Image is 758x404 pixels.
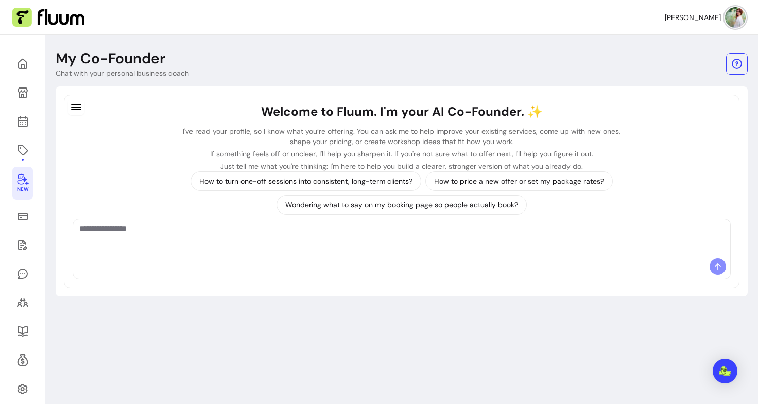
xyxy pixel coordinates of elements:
p: Wondering what to say on my booking page so people actually book? [285,200,518,210]
p: I've read your profile, so I know what you’re offering. You can ask me to help improve your exist... [177,126,626,147]
span: New [17,186,28,193]
a: Resources [12,319,33,344]
p: If something feels off or unclear, I'll help you sharpen it. If you're not sure what to offer nex... [177,149,626,159]
img: Fluum Logo [12,8,84,27]
a: New [12,167,33,200]
a: My Page [12,80,33,105]
p: My Co-Founder [56,49,165,68]
img: avatar [725,7,746,28]
a: Clients [12,290,33,315]
button: avatar[PERSON_NAME] [665,7,746,28]
div: Open Intercom Messenger [713,359,737,383]
a: Home [12,51,33,76]
h1: Welcome to Fluum. I'm your AI Co-Founder. ✨ [177,103,626,120]
a: Settings [12,377,33,401]
a: Sales [12,204,33,229]
p: How to turn one-off sessions into consistent, long-term clients? [199,176,412,186]
a: Calendar [12,109,33,134]
span: [PERSON_NAME] [665,12,721,23]
p: Just tell me what you're thinking: I'm here to help you build a clearer, stronger version of what... [177,161,626,171]
p: Chat with your personal business coach [56,68,189,78]
a: My Messages [12,261,33,286]
a: Refer & Earn [12,348,33,373]
a: Waivers [12,233,33,257]
p: How to price a new offer or set my package rates? [434,176,604,186]
textarea: Ask me anything... [79,223,724,254]
a: Offerings [12,138,33,163]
